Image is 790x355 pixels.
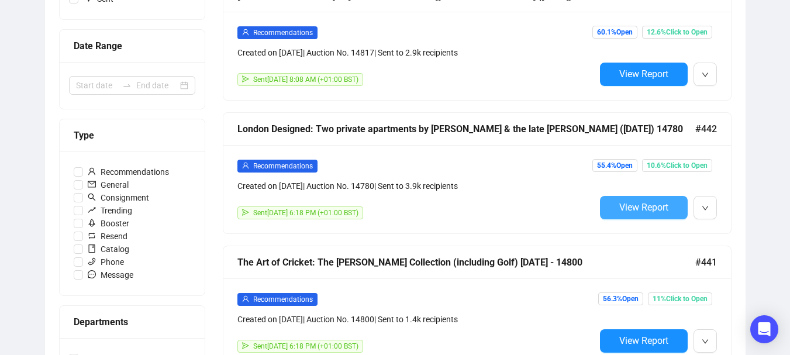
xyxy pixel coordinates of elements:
button: View Report [600,329,688,353]
span: Recommendations [253,295,313,304]
span: mail [88,180,96,188]
span: user [242,29,249,36]
span: General [83,178,133,191]
span: user [88,167,96,175]
span: 10.6% Click to Open [642,159,712,172]
span: View Report [619,202,668,213]
div: Type [74,128,191,143]
span: View Report [619,68,668,80]
span: user [242,162,249,169]
span: Booster [83,217,134,230]
span: send [242,342,249,349]
span: #441 [695,255,717,270]
span: Recommendations [253,29,313,37]
span: message [88,270,96,278]
div: The Art of Cricket: The [PERSON_NAME] Collection (including Golf) [DATE] - 14800 [237,255,695,270]
span: #442 [695,122,717,136]
span: 12.6% Click to Open [642,26,712,39]
span: 60.1% Open [592,26,637,39]
span: Phone [83,256,129,268]
span: retweet [88,232,96,240]
input: End date [136,79,178,92]
span: Sent [DATE] 6:18 PM (+01:00 BST) [253,209,358,217]
span: 11% Click to Open [648,292,712,305]
span: 56.3% Open [598,292,643,305]
span: View Report [619,335,668,346]
div: Created on [DATE] | Auction No. 14800 | Sent to 1.4k recipients [237,313,595,326]
button: View Report [600,63,688,86]
span: send [242,75,249,82]
div: Date Range [74,39,191,53]
span: down [702,71,709,78]
span: phone [88,257,96,266]
div: Created on [DATE] | Auction No. 14780 | Sent to 3.9k recipients [237,180,595,192]
span: 55.4% Open [592,159,637,172]
span: send [242,209,249,216]
input: Start date [76,79,118,92]
span: Consignment [83,191,154,204]
button: View Report [600,196,688,219]
span: Resend [83,230,132,243]
span: Catalog [83,243,134,256]
span: to [122,81,132,90]
div: Departments [74,315,191,329]
div: Created on [DATE] | Auction No. 14817 | Sent to 2.9k recipients [237,46,595,59]
span: Message [83,268,138,281]
span: down [702,205,709,212]
span: swap-right [122,81,132,90]
a: London Designed: Two private apartments by [PERSON_NAME] & the late [PERSON_NAME] ([DATE]) 14780#... [223,112,732,234]
span: Recommendations [253,162,313,170]
span: Sent [DATE] 8:08 AM (+01:00 BST) [253,75,358,84]
span: Sent [DATE] 6:18 PM (+01:00 BST) [253,342,358,350]
div: Open Intercom Messenger [750,315,778,343]
span: Recommendations [83,166,174,178]
div: London Designed: Two private apartments by [PERSON_NAME] & the late [PERSON_NAME] ([DATE]) 14780 [237,122,695,136]
span: search [88,193,96,201]
span: down [702,338,709,345]
span: rise [88,206,96,214]
span: user [242,295,249,302]
span: book [88,244,96,253]
span: rocket [88,219,96,227]
span: Trending [83,204,137,217]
